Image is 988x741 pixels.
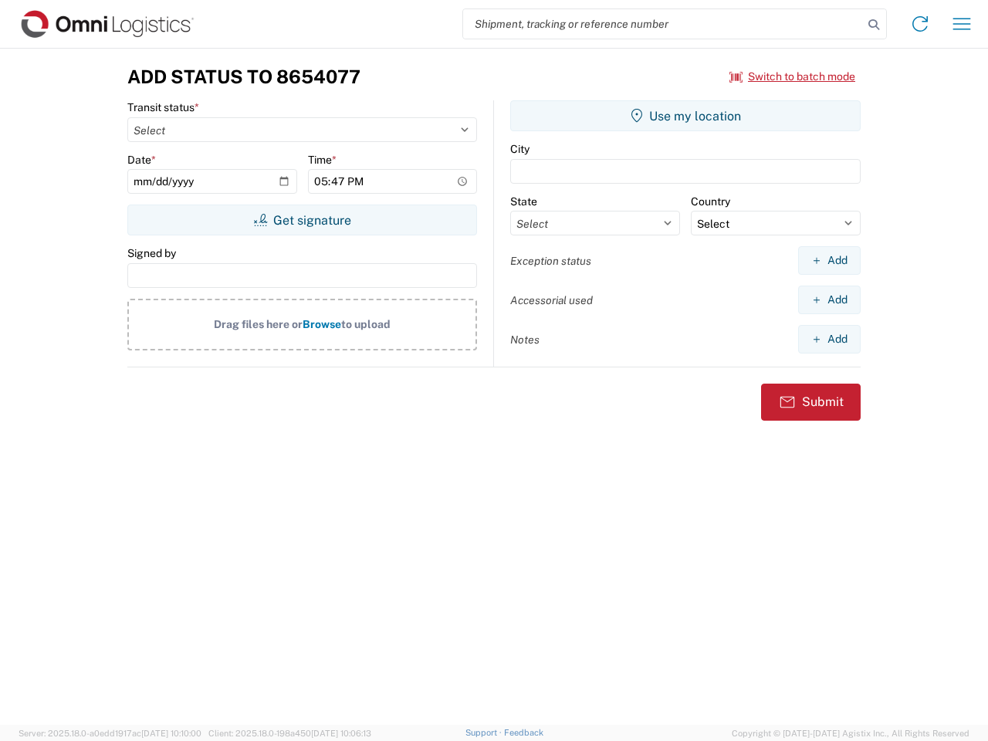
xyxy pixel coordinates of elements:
[691,195,730,208] label: Country
[303,318,341,330] span: Browse
[798,246,861,275] button: Add
[127,66,360,88] h3: Add Status to 8654077
[127,205,477,235] button: Get signature
[510,195,537,208] label: State
[798,325,861,354] button: Add
[510,333,540,347] label: Notes
[127,100,199,114] label: Transit status
[141,729,201,738] span: [DATE] 10:10:00
[208,729,371,738] span: Client: 2025.18.0-198a450
[127,153,156,167] label: Date
[510,142,530,156] label: City
[504,728,543,737] a: Feedback
[214,318,303,330] span: Drag files here or
[798,286,861,314] button: Add
[510,100,861,131] button: Use my location
[510,254,591,268] label: Exception status
[341,318,391,330] span: to upload
[19,729,201,738] span: Server: 2025.18.0-a0edd1917ac
[463,9,863,39] input: Shipment, tracking or reference number
[308,153,337,167] label: Time
[465,728,504,737] a: Support
[761,384,861,421] button: Submit
[127,246,176,260] label: Signed by
[311,729,371,738] span: [DATE] 10:06:13
[729,64,855,90] button: Switch to batch mode
[732,726,969,740] span: Copyright © [DATE]-[DATE] Agistix Inc., All Rights Reserved
[510,293,593,307] label: Accessorial used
